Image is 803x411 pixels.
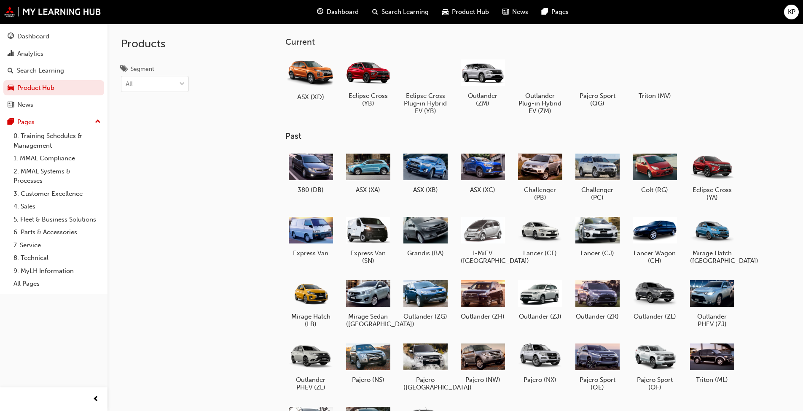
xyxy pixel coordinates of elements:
[365,3,435,21] a: search-iconSearch Learning
[518,186,562,201] h5: Challenger (PB)
[343,338,393,387] a: Pajero (NS)
[572,211,623,260] a: Lancer (CJ)
[8,119,14,126] span: pages-icon
[542,7,548,17] span: pages-icon
[461,376,505,384] h5: Pajero (NW)
[10,152,104,165] a: 1. MMAL Compliance
[572,148,623,205] a: Challenger (PC)
[502,7,509,17] span: news-icon
[551,7,569,17] span: Pages
[687,338,737,387] a: Triton (ML)
[10,165,104,187] a: 2. MMAL Systems & Processes
[3,46,104,62] a: Analytics
[690,186,734,201] h5: Eclipse Cross (YA)
[629,338,680,395] a: Pajero Sport (QF)
[8,50,14,58] span: chart-icon
[575,92,620,107] h5: Pajero Sport (QG)
[17,32,49,41] div: Dashboard
[10,130,104,152] a: 0. Training Schedules & Management
[515,338,565,387] a: Pajero (NX)
[518,313,562,320] h5: Outlander (ZJ)
[343,54,393,110] a: Eclipse Cross (YB)
[343,148,393,197] a: ASX (XA)
[629,211,680,268] a: Lancer Wagon (CH)
[126,79,133,89] div: All
[687,148,737,205] a: Eclipse Cross (YA)
[515,148,565,205] a: Challenger (PB)
[17,49,43,59] div: Analytics
[285,37,764,47] h3: Current
[4,6,101,17] img: mmal
[515,211,565,260] a: Lancer (CF)
[285,131,764,141] h3: Past
[403,313,448,320] h5: Outlander (ZG)
[10,213,104,226] a: 5. Fleet & Business Solutions
[575,376,620,391] h5: Pajero Sport (QE)
[285,148,336,197] a: 380 (DB)
[346,249,390,265] h5: Express Van (SN)
[8,33,14,41] span: guage-icon
[8,84,14,92] span: car-icon
[289,186,333,194] h5: 380 (DB)
[690,313,734,328] h5: Outlander PHEV (ZJ)
[572,54,623,110] a: Pajero Sport (QG)
[3,63,104,78] a: Search Learning
[310,3,365,21] a: guage-iconDashboard
[629,54,680,103] a: Triton (MV)
[3,114,104,130] button: Pages
[400,275,451,324] a: Outlander (ZG)
[400,338,451,395] a: Pajero ([GEOGRAPHIC_DATA])
[287,93,334,101] h5: ASX (XD)
[10,265,104,278] a: 9. MyLH Information
[403,249,448,257] h5: Grandis (BA)
[121,66,127,73] span: tags-icon
[687,275,737,331] a: Outlander PHEV (ZJ)
[93,394,99,405] span: prev-icon
[17,66,64,76] div: Search Learning
[285,54,336,103] a: ASX (XD)
[285,275,336,331] a: Mirage Hatch (LB)
[289,249,333,257] h5: Express Van
[179,79,185,90] span: down-icon
[788,7,795,17] span: KP
[633,92,677,100] h5: Triton (MV)
[572,275,623,324] a: Outlander (ZK)
[121,37,189,51] h2: Products
[629,275,680,324] a: Outlander (ZL)
[400,211,451,260] a: Grandis (BA)
[575,249,620,257] h5: Lancer (CJ)
[10,187,104,200] a: 3. Customer Excellence
[17,100,33,110] div: News
[496,3,535,21] a: news-iconNews
[518,92,562,115] h5: Outlander Plug-in Hybrid EV (ZM)
[17,117,35,127] div: Pages
[629,148,680,197] a: Colt (RG)
[3,80,104,96] a: Product Hub
[10,251,104,265] a: 8. Technical
[690,376,734,384] h5: Triton (ML)
[457,54,508,110] a: Outlander (ZM)
[317,7,323,17] span: guage-icon
[461,186,505,194] h5: ASX (XC)
[400,54,451,118] a: Eclipse Cross Plug-in Hybrid EV (YB)
[403,186,448,194] h5: ASX (XB)
[575,186,620,201] h5: Challenger (PC)
[461,92,505,107] h5: Outlander (ZM)
[343,275,393,331] a: Mirage Sedan ([GEOGRAPHIC_DATA])
[572,338,623,395] a: Pajero Sport (QE)
[372,7,378,17] span: search-icon
[687,211,737,268] a: Mirage Hatch ([GEOGRAPHIC_DATA])
[285,211,336,260] a: Express Van
[452,7,489,17] span: Product Hub
[8,67,13,75] span: search-icon
[518,249,562,257] h5: Lancer (CF)
[10,226,104,239] a: 6. Parts & Accessories
[457,275,508,324] a: Outlander (ZH)
[381,7,429,17] span: Search Learning
[131,65,154,73] div: Segment
[289,376,333,391] h5: Outlander PHEV (ZL)
[633,186,677,194] h5: Colt (RG)
[535,3,575,21] a: pages-iconPages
